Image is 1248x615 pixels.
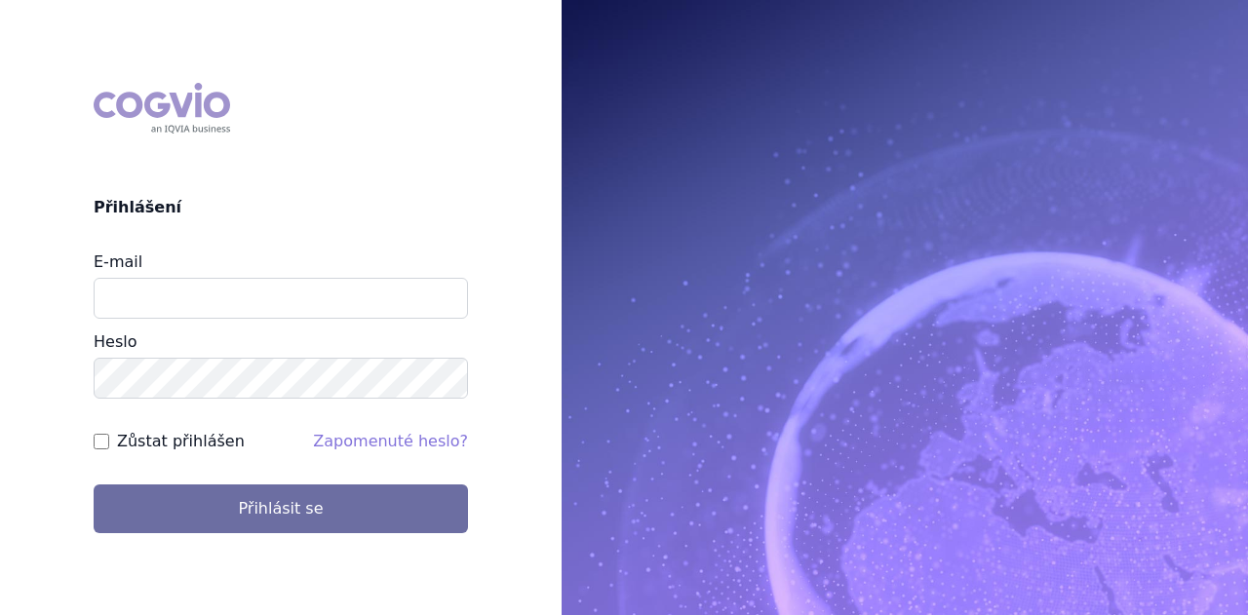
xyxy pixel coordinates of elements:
[313,432,468,450] a: Zapomenuté heslo?
[94,252,142,271] label: E-mail
[94,196,468,219] h2: Přihlášení
[94,83,230,134] div: COGVIO
[94,332,136,351] label: Heslo
[94,484,468,533] button: Přihlásit se
[117,430,245,453] label: Zůstat přihlášen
